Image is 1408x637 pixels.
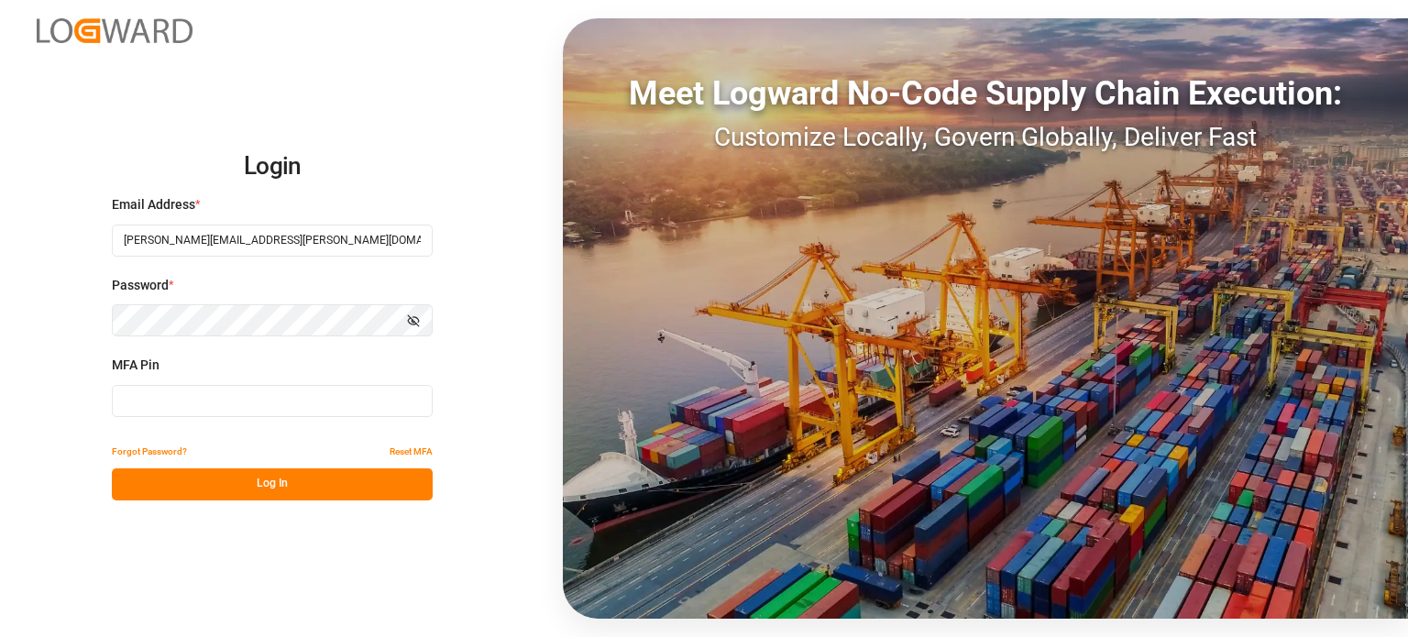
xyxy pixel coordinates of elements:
button: Reset MFA [390,436,433,468]
img: Logward_new_orange.png [37,18,192,43]
span: Email Address [112,195,195,214]
button: Log In [112,468,433,500]
div: Customize Locally, Govern Globally, Deliver Fast [563,118,1408,157]
span: Password [112,276,169,295]
button: Forgot Password? [112,436,187,468]
div: Meet Logward No-Code Supply Chain Execution: [563,69,1408,118]
h2: Login [112,137,433,196]
input: Enter your email [112,225,433,257]
span: MFA Pin [112,356,159,375]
